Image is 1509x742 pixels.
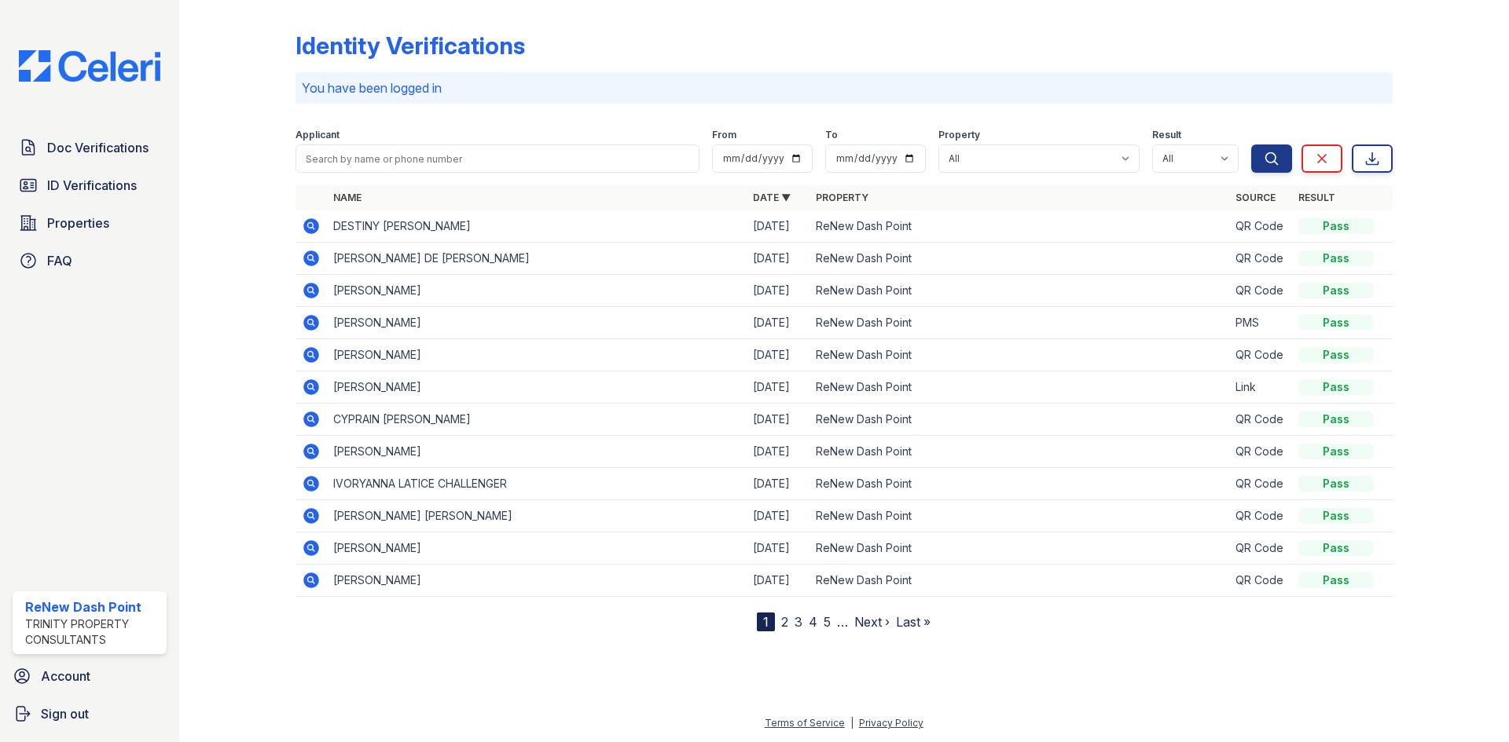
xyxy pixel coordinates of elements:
[1298,379,1374,395] div: Pass
[810,436,1229,468] td: ReNew Dash Point
[896,614,931,630] a: Last »
[1229,275,1292,307] td: QR Code
[327,436,747,468] td: [PERSON_NAME]
[810,243,1229,275] td: ReNew Dash Point
[809,614,817,630] a: 4
[327,243,747,275] td: [PERSON_NAME] DE [PERSON_NAME]
[13,245,167,276] a: FAQ
[1298,540,1374,556] div: Pass
[753,192,791,203] a: Date ▼
[850,717,854,729] div: |
[1229,404,1292,436] td: QR Code
[327,565,747,597] td: [PERSON_NAME]
[1235,192,1276,203] a: Source
[1298,572,1374,588] div: Pass
[1298,444,1374,459] div: Pass
[47,138,149,157] span: Doc Verifications
[1229,339,1292,371] td: QR Code
[854,614,890,630] a: Next ›
[1298,508,1374,524] div: Pass
[1298,283,1374,298] div: Pass
[824,614,831,630] a: 5
[13,132,167,163] a: Doc Verifications
[296,31,525,60] div: Identity Verifications
[6,50,173,82] img: CE_Logo_Blue-a8612792a0a2168367f1c8372b55b34899dd931a85d93a1a3d3e32e68fde9ad4.png
[327,210,747,243] td: DESTINY [PERSON_NAME]
[747,436,810,468] td: [DATE]
[747,371,810,404] td: [DATE]
[938,129,980,141] label: Property
[1229,468,1292,500] td: QR Code
[47,214,109,232] span: Properties
[1229,307,1292,339] td: PMS
[13,207,167,239] a: Properties
[810,339,1229,371] td: ReNew Dash Point
[765,717,845,729] a: Terms of Service
[810,500,1229,532] td: ReNew Dash Point
[1229,243,1292,275] td: QR Code
[747,532,810,565] td: [DATE]
[747,210,810,243] td: [DATE]
[810,371,1229,404] td: ReNew Dash Point
[825,129,838,141] label: To
[327,500,747,532] td: [PERSON_NAME] [PERSON_NAME]
[810,210,1229,243] td: ReNew Dash Point
[1152,129,1181,141] label: Result
[41,667,90,685] span: Account
[296,144,699,173] input: Search by name or phone number
[6,660,173,692] a: Account
[1298,347,1374,363] div: Pass
[327,307,747,339] td: [PERSON_NAME]
[837,612,848,631] span: …
[25,616,160,648] div: Trinity Property Consultants
[859,717,923,729] a: Privacy Policy
[333,192,362,203] a: Name
[327,404,747,436] td: CYPRAIN [PERSON_NAME]
[795,614,802,630] a: 3
[1298,411,1374,427] div: Pass
[757,612,775,631] div: 1
[747,565,810,597] td: [DATE]
[747,307,810,339] td: [DATE]
[810,468,1229,500] td: ReNew Dash Point
[810,275,1229,307] td: ReNew Dash Point
[1229,436,1292,468] td: QR Code
[1298,476,1374,492] div: Pass
[810,532,1229,565] td: ReNew Dash Point
[810,307,1229,339] td: ReNew Dash Point
[1229,500,1292,532] td: QR Code
[1298,250,1374,266] div: Pass
[747,404,810,436] td: [DATE]
[747,243,810,275] td: [DATE]
[1298,192,1335,203] a: Result
[47,176,137,195] span: ID Verifications
[327,532,747,565] td: [PERSON_NAME]
[747,500,810,532] td: [DATE]
[25,598,160,616] div: ReNew Dash Point
[1229,532,1292,565] td: QR Code
[327,339,747,371] td: [PERSON_NAME]
[302,79,1386,97] p: You have been logged in
[747,468,810,500] td: [DATE]
[810,565,1229,597] td: ReNew Dash Point
[47,251,72,270] span: FAQ
[1229,565,1292,597] td: QR Code
[781,614,788,630] a: 2
[747,275,810,307] td: [DATE]
[1298,315,1374,331] div: Pass
[1229,371,1292,404] td: Link
[327,468,747,500] td: IVORYANNA LATICE CHALLENGER
[1298,218,1374,234] div: Pass
[296,129,340,141] label: Applicant
[712,129,736,141] label: From
[810,404,1229,436] td: ReNew Dash Point
[816,192,868,203] a: Property
[327,275,747,307] td: [PERSON_NAME]
[1229,210,1292,243] td: QR Code
[13,170,167,201] a: ID Verifications
[327,371,747,404] td: [PERSON_NAME]
[6,698,173,729] a: Sign out
[747,339,810,371] td: [DATE]
[41,704,89,723] span: Sign out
